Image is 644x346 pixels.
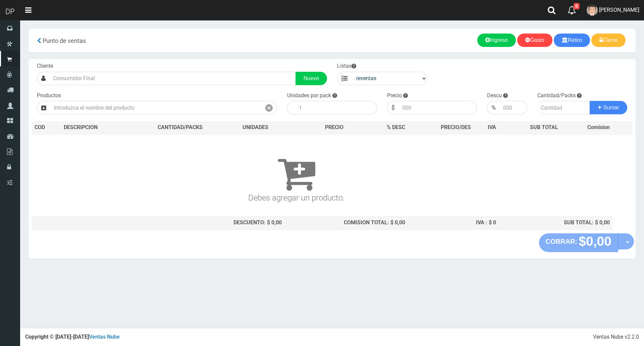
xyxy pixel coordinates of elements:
div: $ [387,101,399,114]
button: COBRAR: $0,00 [539,233,619,252]
label: Cliente [37,62,53,70]
span: IVA [488,124,496,130]
a: Retiro [554,34,590,47]
span: SUB TOTAL [530,124,558,131]
label: Productos [37,92,61,100]
label: Unidades por pack [287,92,331,100]
span: Comision [587,124,610,131]
th: DES [61,121,133,134]
img: User Image [587,5,598,16]
span: Sumar [603,105,619,110]
div: DESCUENTO: $ 0,00 [136,219,281,227]
div: Ventas Nube v2.2.0 [593,333,639,341]
label: Descu [487,92,502,100]
span: Punto de ventas [43,37,86,44]
a: Nuevo [296,72,327,85]
span: PRECIO [325,124,343,131]
div: SUB TOTAL: $ 0,00 [501,219,609,227]
label: Cantidad/Packs [537,92,576,100]
label: Listas [337,62,356,70]
input: 000 [399,101,477,114]
label: Precio [387,92,402,100]
input: 000 [500,101,527,114]
button: Sumar [590,101,627,114]
h3: Debes agregar un producto. [35,144,558,202]
th: CANTIDAD/PACKS [133,121,226,134]
th: UNIDADES [227,121,284,134]
span: PRECIO/DES [441,124,471,130]
input: 1 [296,101,377,114]
strong: Copyright © [DATE]-[DATE] [25,334,120,340]
div: COMISION TOTAL: $ 0,00 [287,219,405,227]
span: [PERSON_NAME] [599,7,639,13]
a: Ingreso [477,34,516,47]
span: CRIPCION [73,124,98,130]
strong: COBRAR: [546,238,577,245]
span: % DESC [387,124,405,130]
input: Consumidor Final [50,72,296,85]
input: Cantidad [537,101,590,114]
div: % [487,101,500,114]
div: IVA : $ 0 [411,219,496,227]
a: Gasto [517,34,552,47]
span: 0 [574,3,580,9]
strong: $0,00 [579,234,611,248]
input: Introduzca el nombre del producto [50,101,261,114]
a: Cierre [591,34,626,47]
th: COD [32,121,61,134]
a: Ventas Nube [89,334,120,340]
